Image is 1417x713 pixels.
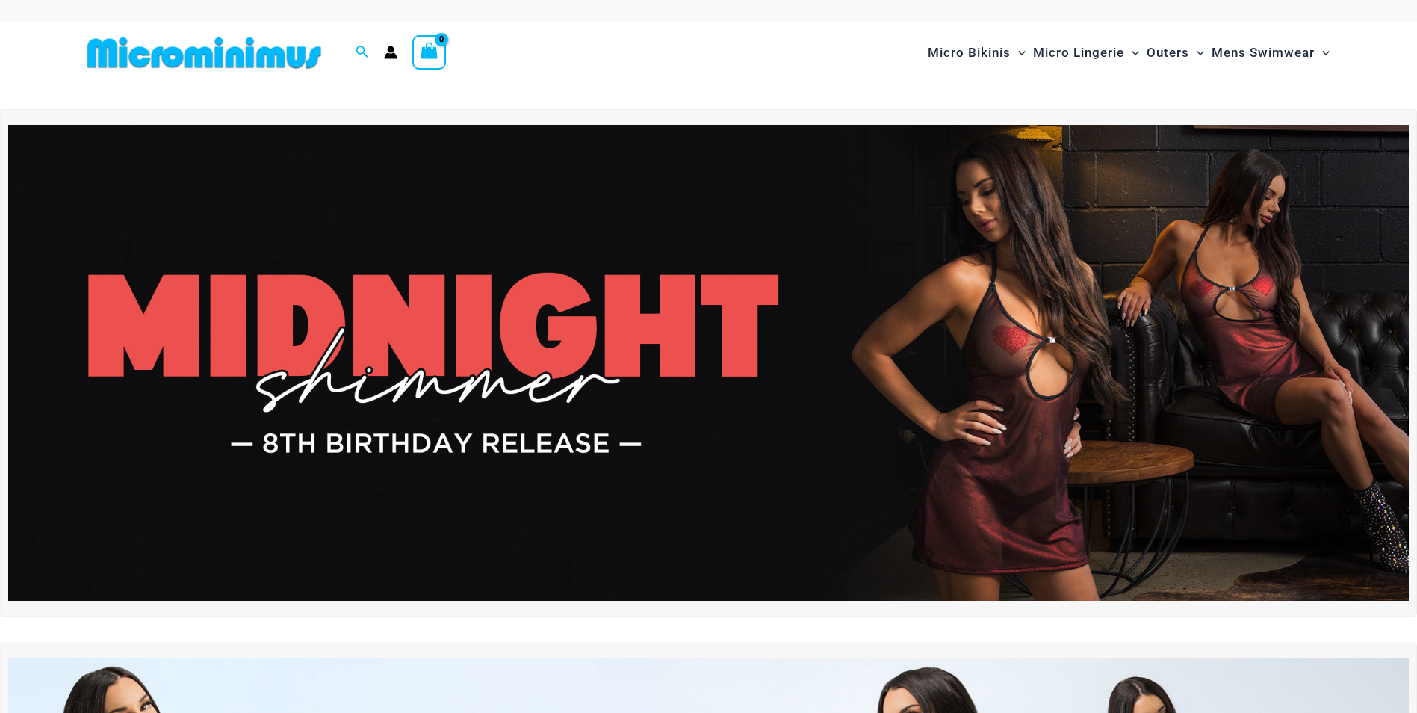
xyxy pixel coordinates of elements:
a: OutersMenu ToggleMenu Toggle [1143,30,1208,75]
span: Outers [1147,34,1189,72]
span: Mens Swimwear [1212,34,1315,72]
img: Midnight Shimmer Red Dress [8,125,1409,601]
span: Menu Toggle [1011,34,1026,72]
a: Search icon link [356,43,369,62]
a: Mens SwimwearMenu ToggleMenu Toggle [1208,30,1333,75]
span: Micro Bikinis [928,34,1011,72]
a: Micro BikinisMenu ToggleMenu Toggle [924,30,1029,75]
span: Menu Toggle [1189,34,1204,72]
nav: Site Navigation [922,28,1336,78]
a: View Shopping Cart, empty [412,35,447,70]
span: Micro Lingerie [1033,34,1124,72]
span: Menu Toggle [1315,34,1330,72]
span: Menu Toggle [1124,34,1139,72]
img: MM SHOP LOGO FLAT [81,36,327,70]
a: Micro LingerieMenu ToggleMenu Toggle [1029,30,1143,75]
a: Account icon link [384,46,397,59]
